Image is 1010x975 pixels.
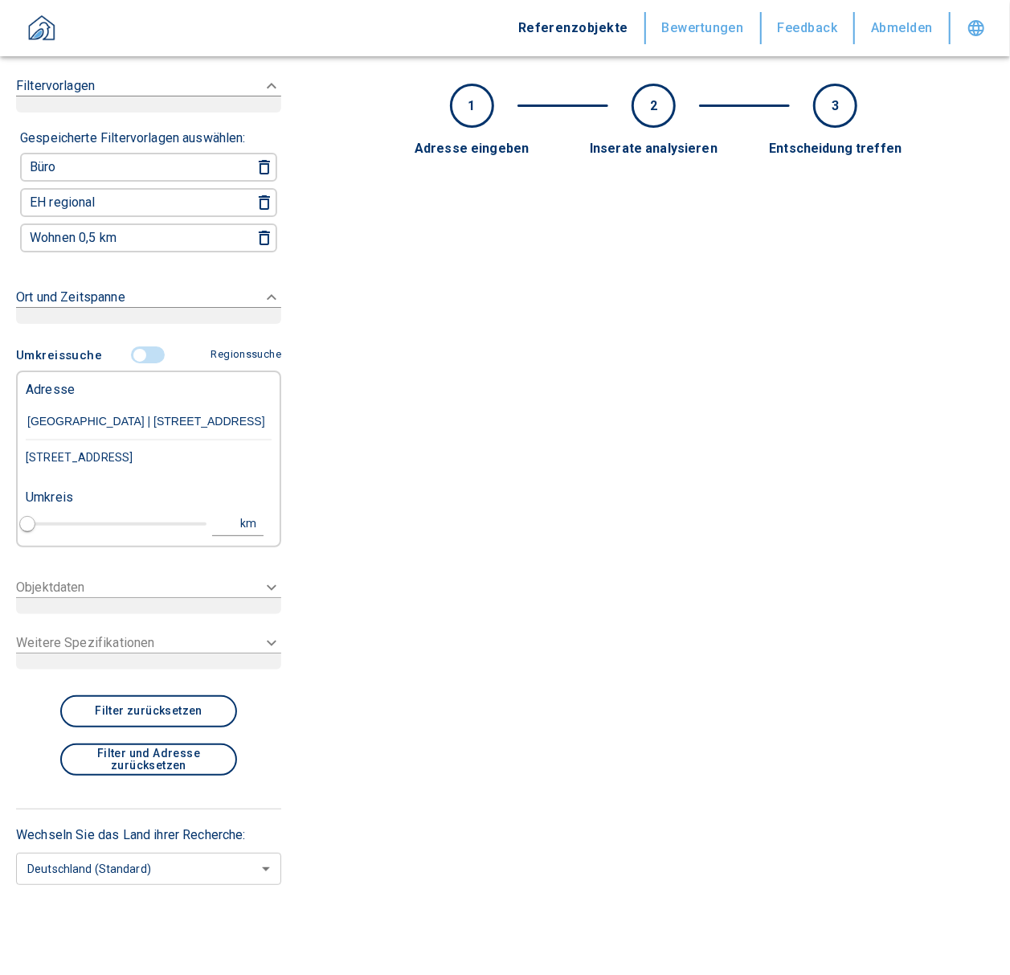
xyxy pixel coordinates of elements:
p: Weitere Spezifikationen [16,633,154,653]
p: Objektdaten [16,578,85,597]
p: Filtervorlagen [16,76,95,96]
button: Umkreissuche [16,340,108,371]
div: Entscheidung treffen [767,140,904,158]
button: Filter und Adresse zurücksetzen [60,744,237,776]
p: 2 [650,96,657,116]
input: Adresse eingeben [26,404,272,440]
button: Filter zurücksetzen [60,695,237,727]
div: Ort und Zeitspanne [16,272,281,340]
button: km [212,512,264,536]
button: Regionssuche [205,341,281,369]
img: ProperBird Logo and Home Button [22,10,62,50]
div: Filtervorlagen [16,60,281,129]
button: EH regional [23,191,232,214]
p: 3 [832,96,839,116]
div: Adresse eingeben [403,140,540,158]
p: Wohnen 0,5 km [30,231,117,244]
div: Inserate analysieren [586,140,722,158]
button: Feedback [762,12,856,44]
button: Bewertungen [646,12,762,44]
button: Büro [23,156,232,178]
p: Umkreis [26,488,73,507]
button: Abmelden [855,12,951,44]
p: 1 [468,96,476,116]
button: Wohnen 0,5 km [23,227,232,249]
p: EH regional [30,196,96,209]
button: ProperBird Logo and Home Button [16,10,67,56]
div: Deutschland (Standard) [16,847,281,890]
div: [STREET_ADDRESS] [26,440,272,474]
div: Objektdaten [16,568,281,624]
p: Gespeicherte Filtervorlagen auswählen: [20,129,246,148]
div: km [245,514,260,534]
div: Filtervorlagen [16,129,281,259]
p: Adresse [26,380,75,399]
p: Büro [30,161,56,174]
button: Referenzobjekte [502,12,646,44]
div: Filtervorlagen [16,340,281,555]
p: Wechseln Sie das Land ihrer Recherche: [16,825,281,845]
p: Ort und Zeitspanne [16,288,125,307]
div: Weitere Spezifikationen [16,624,281,679]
